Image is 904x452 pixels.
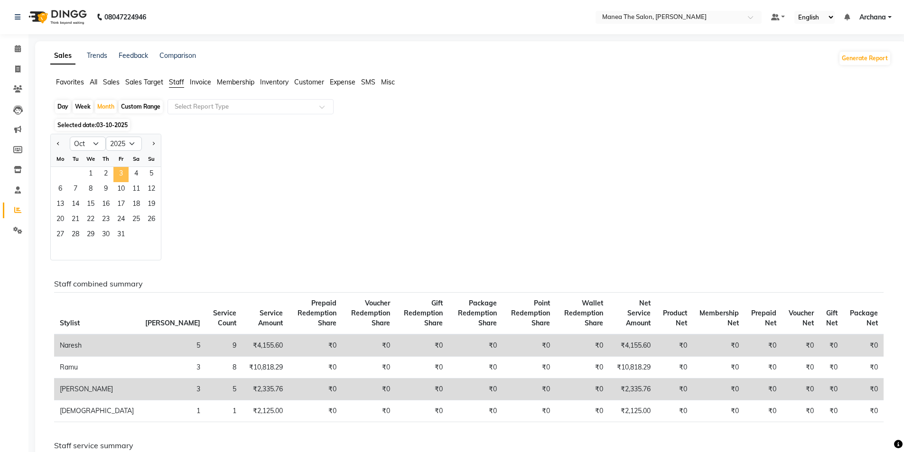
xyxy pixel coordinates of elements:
td: ₹0 [782,400,820,422]
div: Monday, October 27, 2025 [53,228,68,243]
td: ₹0 [693,400,745,422]
select: Select year [106,137,142,151]
td: ₹0 [656,378,693,400]
span: Voucher Redemption Share [351,299,390,327]
span: [PERSON_NAME] [145,319,200,327]
td: ₹0 [843,357,884,378]
td: ₹0 [503,334,556,357]
div: Thursday, October 16, 2025 [98,197,113,212]
td: ₹0 [556,378,609,400]
span: 22 [83,212,98,228]
div: Tuesday, October 28, 2025 [68,228,83,243]
div: Wednesday, October 1, 2025 [83,167,98,182]
td: 1 [206,400,242,422]
span: Gift Redemption Share [404,299,443,327]
span: 10 [113,182,129,197]
div: Wednesday, October 29, 2025 [83,228,98,243]
span: Membership [217,78,254,86]
span: SMS [361,78,375,86]
td: ₹0 [843,378,884,400]
span: 15 [83,197,98,212]
span: Customer [294,78,324,86]
span: 27 [53,228,68,243]
td: ₹0 [745,357,782,378]
span: 03-10-2025 [96,121,128,129]
span: 7 [68,182,83,197]
td: ₹0 [656,334,693,357]
div: Sunday, October 26, 2025 [144,212,159,228]
span: 20 [53,212,68,228]
div: Thursday, October 2, 2025 [98,167,113,182]
b: 08047224946 [104,4,146,30]
span: 11 [129,182,144,197]
div: Th [98,151,113,166]
div: Fr [113,151,129,166]
td: ₹0 [820,334,843,357]
span: 26 [144,212,159,228]
span: Gift Net [826,309,838,327]
td: Naresh [54,334,140,357]
span: 3 [113,167,129,182]
span: 4 [129,167,144,182]
span: All [90,78,97,86]
td: ₹0 [396,400,448,422]
a: Trends [87,51,107,60]
div: Mo [53,151,68,166]
td: ₹0 [745,400,782,422]
td: ₹0 [396,334,448,357]
td: ₹0 [656,400,693,422]
span: Sales [103,78,120,86]
span: Archana [859,12,886,22]
td: ₹0 [782,357,820,378]
td: ₹0 [503,400,556,422]
div: Wednesday, October 8, 2025 [83,182,98,197]
td: ₹10,818.29 [242,357,288,378]
div: Su [144,151,159,166]
div: Friday, October 3, 2025 [113,167,129,182]
div: Sunday, October 19, 2025 [144,197,159,212]
span: 24 [113,212,129,228]
td: ₹0 [782,334,820,357]
div: Custom Range [119,100,163,113]
td: ₹4,155.60 [609,334,656,357]
div: Friday, October 24, 2025 [113,212,129,228]
td: ₹0 [556,357,609,378]
button: Previous month [55,136,62,151]
td: ₹0 [289,357,342,378]
h6: Staff combined summary [54,279,884,288]
td: ₹0 [693,334,745,357]
span: Product Net [663,309,687,327]
div: Sunday, October 12, 2025 [144,182,159,197]
span: 5 [144,167,159,182]
td: ₹2,125.00 [242,400,288,422]
span: 25 [129,212,144,228]
a: Comparison [159,51,196,60]
td: ₹0 [656,357,693,378]
span: Membership Net [699,309,739,327]
td: 1 [140,400,206,422]
div: Saturday, October 18, 2025 [129,197,144,212]
div: We [83,151,98,166]
td: ₹0 [782,378,820,400]
span: 17 [113,197,129,212]
span: Prepaid Net [751,309,776,327]
span: Package Net [850,309,878,327]
td: Ramu [54,357,140,378]
span: Favorites [56,78,84,86]
span: 16 [98,197,113,212]
span: Service Amount [258,309,283,327]
td: ₹0 [448,357,503,378]
div: Tuesday, October 14, 2025 [68,197,83,212]
div: Saturday, October 4, 2025 [129,167,144,182]
span: Misc [381,78,395,86]
select: Select month [70,137,106,151]
td: ₹0 [342,334,396,357]
span: Voucher Net [789,309,814,327]
div: Sa [129,151,144,166]
td: [DEMOGRAPHIC_DATA] [54,400,140,422]
a: Feedback [119,51,148,60]
td: ₹0 [820,357,843,378]
span: Staff [169,78,184,86]
td: ₹0 [820,400,843,422]
td: 3 [140,378,206,400]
